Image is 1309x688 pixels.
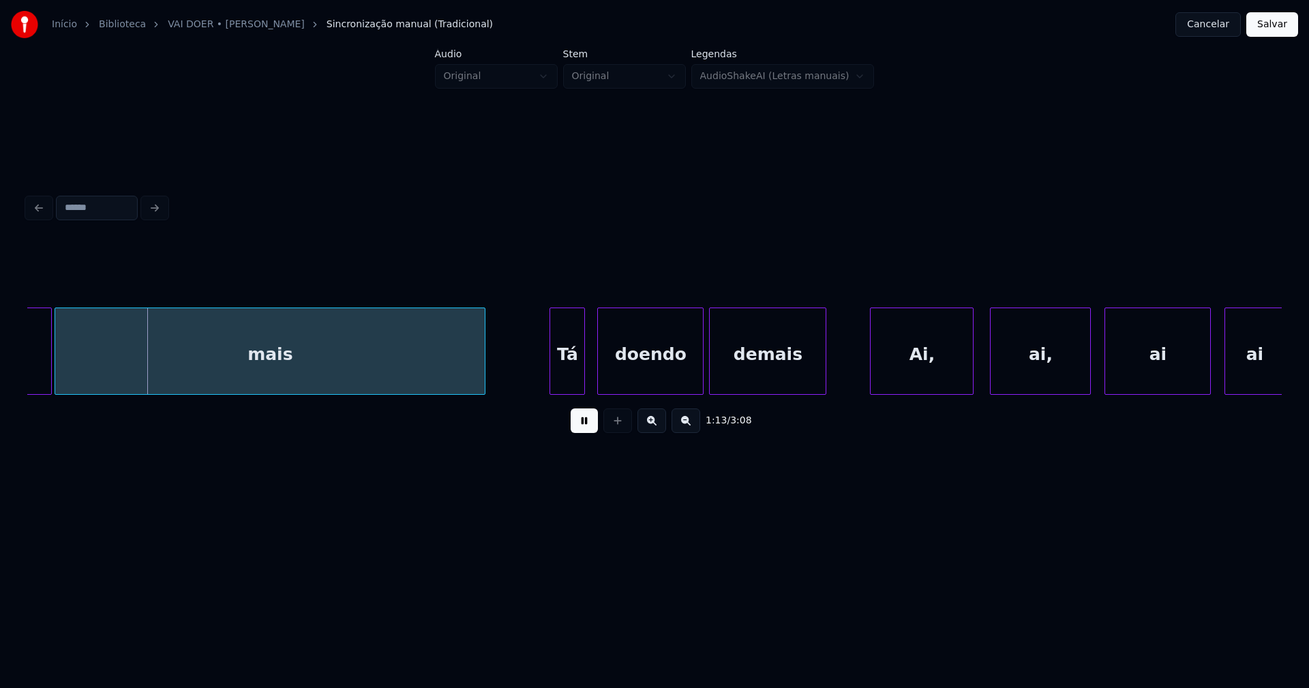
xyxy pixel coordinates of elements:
a: Início [52,18,77,31]
img: youka [11,11,38,38]
label: Stem [563,49,686,59]
button: Salvar [1246,12,1298,37]
nav: breadcrumb [52,18,493,31]
button: Cancelar [1175,12,1241,37]
span: 1:13 [706,414,727,428]
a: VAI DOER • [PERSON_NAME] [168,18,305,31]
span: 3:08 [730,414,751,428]
label: Áudio [435,49,558,59]
label: Legendas [691,49,875,59]
a: Biblioteca [99,18,146,31]
div: / [706,414,738,428]
span: Sincronização manual (Tradicional) [327,18,493,31]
